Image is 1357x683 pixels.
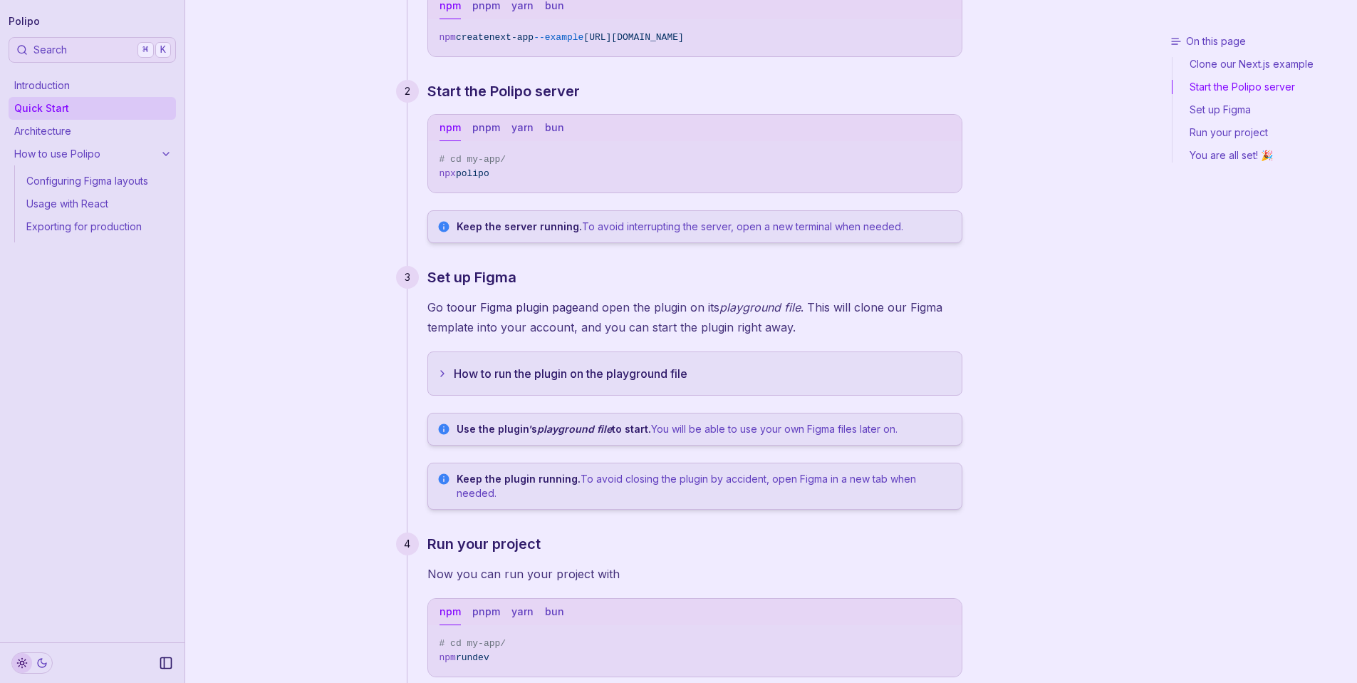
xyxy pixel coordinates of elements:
span: dev [472,652,489,663]
span: # cd my-app/ [440,638,506,649]
button: bun [545,599,564,625]
strong: Keep the server running. [457,220,582,232]
span: --example [534,32,583,43]
a: Run your project [1173,121,1351,144]
button: npm [440,599,461,625]
button: bun [545,115,564,141]
p: Go to and open the plugin on its . This will clone our Figma template into your account, and you ... [427,297,962,337]
a: Architecture [9,120,176,143]
span: npm [440,652,456,663]
a: Polipo [9,11,40,31]
kbd: ⌘ [137,42,153,58]
button: pnpm [472,115,500,141]
h3: On this page [1170,34,1351,48]
p: To avoid closing the plugin by accident, open Figma in a new tab when needed. [457,472,953,500]
a: Quick Start [9,97,176,120]
a: Start the Polipo server [1173,76,1351,98]
button: yarn [511,115,534,141]
a: Start the Polipo server [427,80,580,103]
a: Clone our Next.js example [1173,57,1351,76]
button: Collapse Sidebar [155,652,177,674]
a: Usage with React [21,192,176,215]
a: Introduction [9,74,176,97]
p: Now you can run your project with [427,564,962,584]
p: You will be able to use your own Figma files later on. [457,422,953,436]
span: [URL][DOMAIN_NAME] [583,32,683,43]
a: Set up Figma [1173,98,1351,121]
p: To avoid interrupting the server, open a new terminal when needed. [457,220,953,234]
span: # cd my-app/ [440,154,506,165]
button: pnpm [472,599,500,625]
span: next-app [489,32,534,43]
button: Search⌘K [9,37,176,63]
a: our Figma plugin page [457,300,578,314]
strong: Keep the plugin running. [457,473,581,485]
a: Exporting for production [21,215,176,238]
span: create [456,32,489,43]
a: Configuring Figma layouts [21,170,176,192]
button: yarn [511,599,534,625]
em: playground file [537,423,612,435]
span: npx [440,168,456,179]
span: run [456,652,472,663]
a: Set up Figma [427,266,516,289]
a: How to use Polipo [9,143,176,165]
strong: Use the plugin’s to start. [457,423,651,435]
button: npm [440,115,461,141]
kbd: K [155,42,171,58]
button: Toggle Theme [11,652,53,674]
span: polipo [456,168,489,179]
span: npm [440,32,456,43]
a: Run your project [427,533,541,555]
button: How to run the plugin on the playground file [428,352,962,395]
em: playground file [719,300,801,314]
a: You are all set! 🎉 [1173,144,1351,163]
